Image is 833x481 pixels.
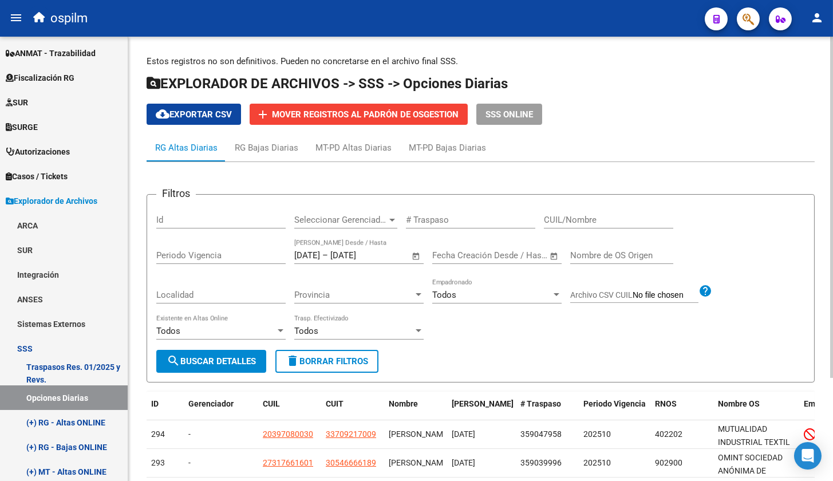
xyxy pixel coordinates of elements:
[409,141,486,154] div: MT-PD Bajas Diarias
[326,429,376,439] span: 33709217009
[718,399,760,408] span: Nombre OS
[184,392,258,429] datatable-header-cell: Gerenciador
[330,250,386,261] input: Fecha fin
[794,442,822,470] div: Open Intercom Messenger
[655,429,682,439] span: 402202
[263,458,313,467] span: 27317661601
[294,290,413,300] span: Provincia
[188,458,191,467] span: -
[410,250,423,263] button: Open calendar
[275,350,378,373] button: Borrar Filtros
[188,399,234,408] span: Gerenciador
[583,458,611,467] span: 202510
[263,429,313,439] span: 20397080030
[250,104,468,125] button: Mover registros al PADRÓN de OsGestion
[294,326,318,336] span: Todos
[294,215,387,225] span: Seleccionar Gerenciador
[452,456,511,470] div: [DATE]
[147,104,241,125] button: Exportar CSV
[718,424,795,460] span: MUTUALIDAD INDUSTRIAL TEXTIL [GEOGRAPHIC_DATA]
[476,104,542,125] button: SSS ONLINE
[156,107,169,121] mat-icon: cloud_download
[389,399,418,408] span: Nombre
[579,392,650,429] datatable-header-cell: Periodo Vigencia
[6,145,70,158] span: Autorizaciones
[713,392,799,429] datatable-header-cell: Nombre OS
[156,350,266,373] button: Buscar Detalles
[322,250,328,261] span: –
[570,290,633,299] span: Archivo CSV CUIL
[294,250,320,261] input: Fecha inicio
[516,392,579,429] datatable-header-cell: # Traspaso
[6,72,74,84] span: Fiscalización RG
[583,399,646,408] span: Periodo Vigencia
[147,76,508,92] span: EXPLORADOR DE ARCHIVOS -> SSS -> Opciones Diarias
[447,392,516,429] datatable-header-cell: Fecha Traspaso
[520,429,562,439] span: 359047958
[263,399,280,408] span: CUIL
[167,354,180,368] mat-icon: search
[156,186,196,202] h3: Filtros
[432,250,479,261] input: Fecha inicio
[151,458,165,467] span: 293
[489,250,544,261] input: Fecha fin
[256,108,270,121] mat-icon: add
[6,170,68,183] span: Casos / Tickets
[50,6,88,31] span: ospilm
[655,399,677,408] span: RNOS
[389,458,450,467] span: [PERSON_NAME]
[286,356,368,366] span: Borrar Filtros
[520,458,562,467] span: 359039996
[520,399,561,408] span: # Traspaso
[698,284,712,298] mat-icon: help
[235,141,298,154] div: RG Bajas Diarias
[6,195,97,207] span: Explorador de Archivos
[384,392,447,429] datatable-header-cell: Nombre
[389,429,450,439] span: [PERSON_NAME]
[583,429,611,439] span: 202510
[315,141,392,154] div: MT-PD Altas Diarias
[633,290,698,301] input: Archivo CSV CUIL
[147,392,184,429] datatable-header-cell: ID
[156,109,232,120] span: Exportar CSV
[167,356,256,366] span: Buscar Detalles
[272,109,459,120] span: Mover registros al PADRÓN de OsGestion
[151,429,165,439] span: 294
[485,109,533,120] span: SSS ONLINE
[156,326,180,336] span: Todos
[655,458,682,467] span: 902900
[258,392,321,429] datatable-header-cell: CUIL
[326,458,376,467] span: 30546666189
[6,47,96,60] span: ANMAT - Trazabilidad
[151,399,159,408] span: ID
[188,429,191,439] span: -
[6,121,38,133] span: SURGE
[9,11,23,25] mat-icon: menu
[650,392,713,429] datatable-header-cell: RNOS
[321,392,384,429] datatable-header-cell: CUIT
[6,96,28,109] span: SUR
[810,11,824,25] mat-icon: person
[147,55,815,68] p: Estos registros no son definitivos. Pueden no concretarse en el archivo final SSS.
[286,354,299,368] mat-icon: delete
[432,290,456,300] span: Todos
[452,428,511,441] div: [DATE]
[548,250,561,263] button: Open calendar
[452,399,514,408] span: [PERSON_NAME]
[155,141,218,154] div: RG Altas Diarias
[326,399,344,408] span: CUIT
